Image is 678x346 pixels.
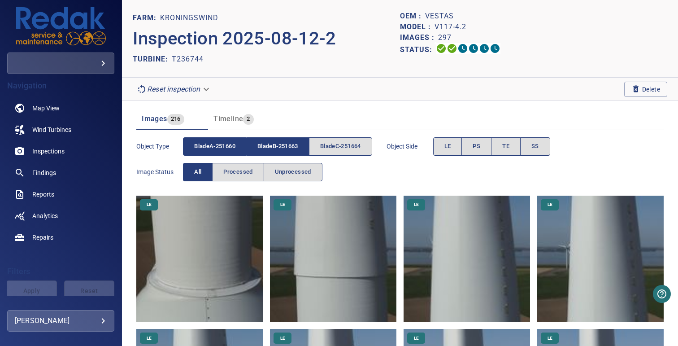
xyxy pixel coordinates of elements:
p: 297 [438,32,452,43]
span: Processed [223,167,252,177]
span: Delete [631,84,660,94]
span: Inspections [32,147,65,156]
span: bladeA-251660 [194,141,235,152]
span: LE [141,335,157,342]
button: Unprocessed [264,163,322,181]
button: LE [433,137,462,156]
span: LE [409,335,424,342]
h4: Navigation [7,81,114,90]
div: redakgreentrustgroup [7,53,114,74]
span: LE [141,201,157,208]
button: TE [491,137,521,156]
span: Image Status [136,167,183,176]
p: Status: [400,43,436,56]
p: TURBINE: [133,54,172,65]
span: bladeC-251664 [320,141,361,152]
span: LE [444,141,451,152]
a: map noActive [7,97,114,119]
svg: Data Formatted 100% [447,43,457,54]
p: OEM : [400,11,425,22]
svg: Uploading 100% [436,43,447,54]
span: bladeB-251663 [257,141,298,152]
span: Map View [32,104,60,113]
span: LE [275,201,291,208]
div: objectSide [433,137,550,156]
p: V117-4.2 [435,22,466,32]
span: LE [542,201,558,208]
button: All [183,163,213,181]
button: PS [461,137,491,156]
span: Unprocessed [275,167,311,177]
a: findings noActive [7,162,114,184]
p: Images : [400,32,438,43]
span: 216 [167,114,184,124]
svg: Selecting 0% [457,43,468,54]
span: TE [502,141,509,152]
a: repairs noActive [7,227,114,248]
button: bladeB-251663 [247,137,309,156]
p: Model : [400,22,435,32]
span: 2 [243,114,253,124]
img: redakgreentrustgroup-logo [16,7,106,45]
button: Delete [624,82,667,97]
span: Findings [32,168,56,177]
span: LE [409,201,424,208]
a: reports noActive [7,184,114,205]
p: Inspection 2025-08-12-2 [133,25,400,52]
div: imageStatus [183,163,322,181]
span: LE [542,335,558,342]
span: Timeline [213,114,243,123]
div: [PERSON_NAME] [15,314,107,328]
span: All [194,167,201,177]
span: Analytics [32,211,58,220]
p: T236744 [172,54,204,65]
span: Object Side [387,142,433,151]
span: PS [473,141,480,152]
button: bladeC-251664 [309,137,372,156]
button: Processed [212,163,264,181]
span: SS [531,141,539,152]
svg: Classification 0% [490,43,500,54]
p: Kroningswind [160,13,218,23]
div: objectType [183,137,372,156]
span: Wind Turbines [32,125,71,134]
span: Reports [32,190,54,199]
p: FARM: [133,13,160,23]
svg: Matching 0% [479,43,490,54]
button: bladeA-251660 [183,137,247,156]
em: Reset inspection [147,85,200,93]
a: windturbines noActive [7,119,114,140]
a: analytics noActive [7,205,114,227]
span: LE [275,335,291,342]
button: SS [520,137,550,156]
a: inspections noActive [7,140,114,162]
svg: ML Processing 0% [468,43,479,54]
span: Repairs [32,233,53,242]
div: Reset inspection [133,81,214,97]
span: Images [142,114,167,123]
p: Vestas [425,11,454,22]
h4: Filters [7,267,114,276]
span: Object type [136,142,183,151]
